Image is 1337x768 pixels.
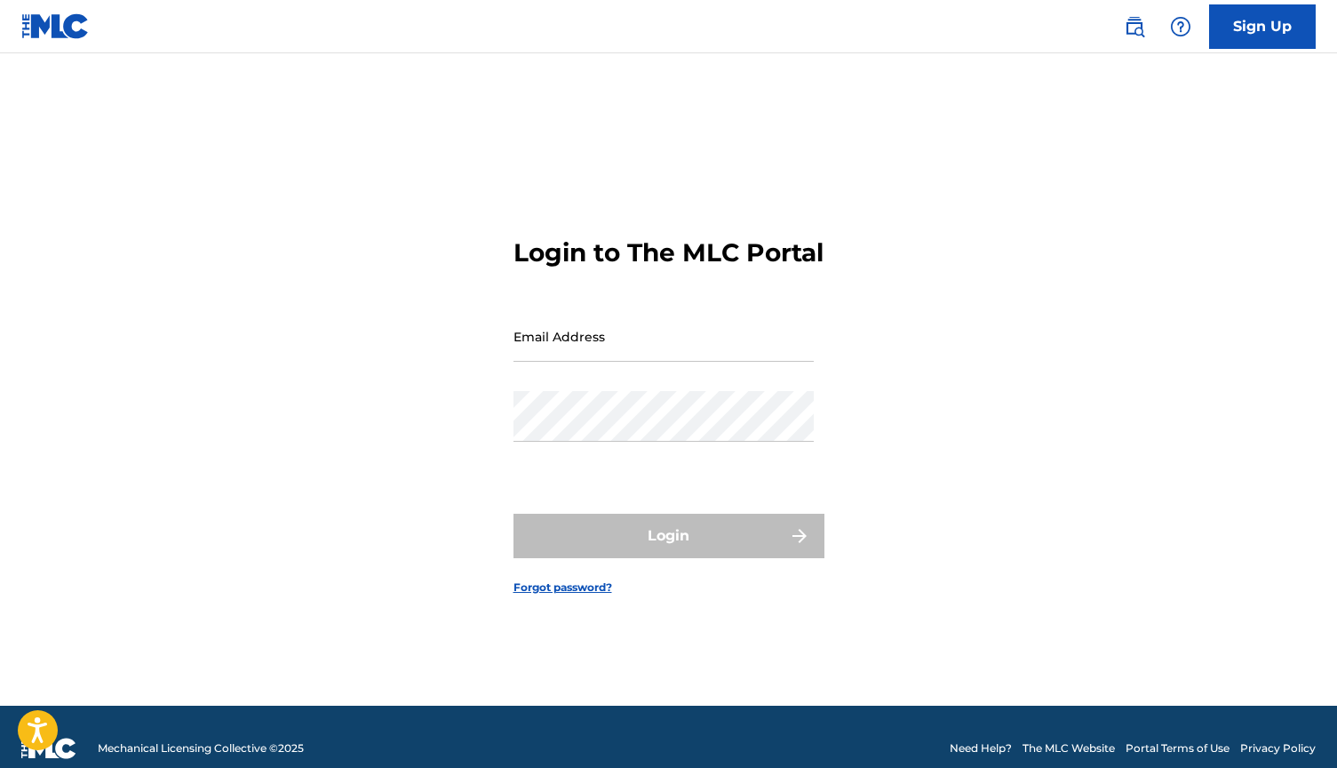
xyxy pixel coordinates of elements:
a: Sign Up [1209,4,1316,49]
h3: Login to The MLC Portal [513,237,824,268]
img: MLC Logo [21,13,90,39]
a: Need Help? [950,740,1012,756]
img: search [1124,16,1145,37]
div: Help [1163,9,1198,44]
iframe: Chat Widget [1248,683,1337,768]
a: Public Search [1117,9,1152,44]
span: Mechanical Licensing Collective © 2025 [98,740,304,756]
a: The MLC Website [1023,740,1115,756]
img: logo [21,738,76,759]
img: help [1170,16,1191,37]
a: Portal Terms of Use [1126,740,1230,756]
a: Forgot password? [513,580,612,596]
a: Privacy Policy [1240,740,1316,756]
